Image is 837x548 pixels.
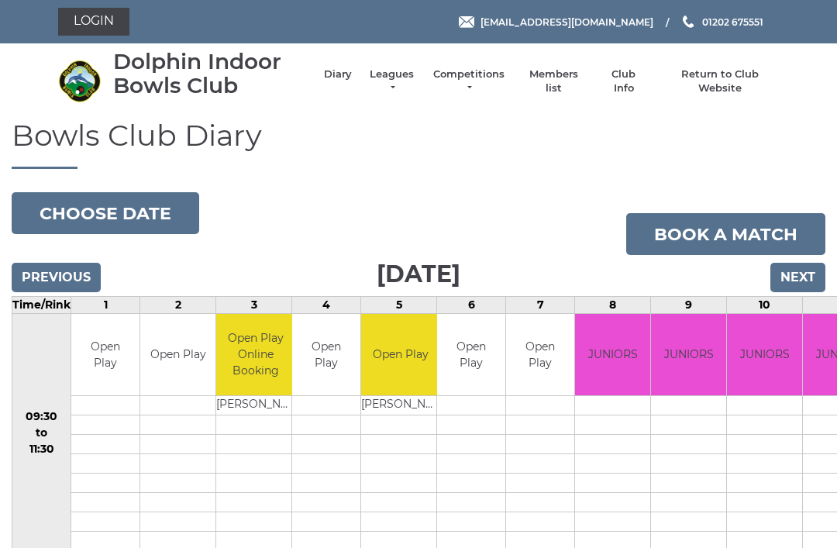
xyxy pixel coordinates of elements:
[702,16,763,27] span: 01202 675551
[12,263,101,292] input: Previous
[626,213,825,255] a: Book a match
[459,15,653,29] a: Email [EMAIL_ADDRESS][DOMAIN_NAME]
[437,297,506,314] td: 6
[71,297,140,314] td: 1
[324,67,352,81] a: Diary
[292,297,361,314] td: 4
[727,297,803,314] td: 10
[140,314,215,395] td: Open Play
[58,60,101,102] img: Dolphin Indoor Bowls Club
[432,67,506,95] a: Competitions
[683,16,694,28] img: Phone us
[216,395,294,415] td: [PERSON_NAME]
[292,314,360,395] td: Open Play
[727,314,802,395] td: JUNIORS
[12,297,71,314] td: Time/Rink
[480,16,653,27] span: [EMAIL_ADDRESS][DOMAIN_NAME]
[506,314,574,395] td: Open Play
[71,314,139,395] td: Open Play
[361,314,439,395] td: Open Play
[770,263,825,292] input: Next
[601,67,646,95] a: Club Info
[651,297,727,314] td: 9
[216,297,292,314] td: 3
[459,16,474,28] img: Email
[140,297,216,314] td: 2
[575,314,650,395] td: JUNIORS
[680,15,763,29] a: Phone us 01202 675551
[506,297,575,314] td: 7
[521,67,585,95] a: Members list
[437,314,505,395] td: Open Play
[651,314,726,395] td: JUNIORS
[216,314,294,395] td: Open Play Online Booking
[361,395,439,415] td: [PERSON_NAME]
[662,67,779,95] a: Return to Club Website
[58,8,129,36] a: Login
[12,192,199,234] button: Choose date
[575,297,651,314] td: 8
[367,67,416,95] a: Leagues
[361,297,437,314] td: 5
[12,119,825,170] h1: Bowls Club Diary
[113,50,308,98] div: Dolphin Indoor Bowls Club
